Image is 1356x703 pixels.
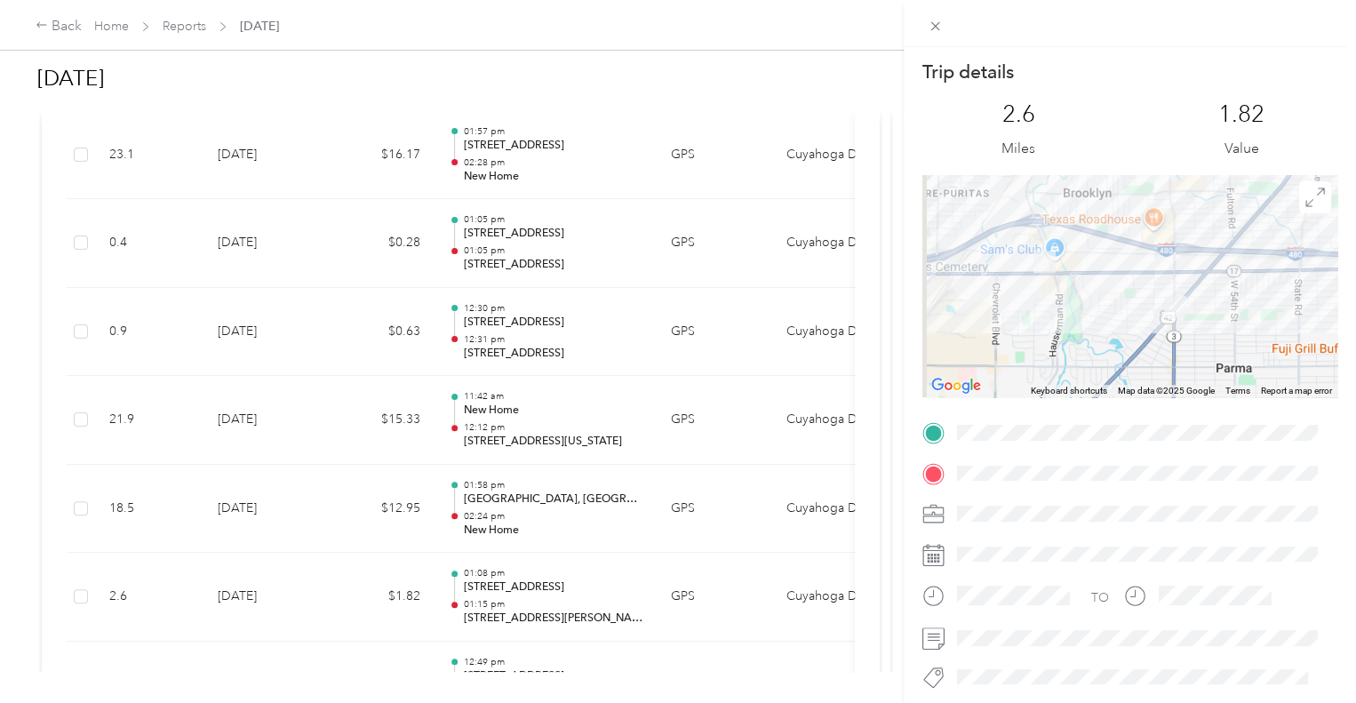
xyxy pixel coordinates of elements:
[1031,385,1107,397] button: Keyboard shortcuts
[1224,138,1259,160] p: Value
[1218,100,1264,129] p: 1.82
[1118,386,1215,395] span: Map data ©2025 Google
[1001,138,1035,160] p: Miles
[1091,588,1109,607] div: TO
[1225,386,1250,395] a: Terms (opens in new tab)
[1261,386,1332,395] a: Report a map error
[927,374,985,397] img: Google
[1002,100,1035,129] p: 2.6
[927,374,985,397] a: Open this area in Google Maps (opens a new window)
[1256,603,1356,703] iframe: Everlance-gr Chat Button Frame
[922,60,1014,84] p: Trip details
